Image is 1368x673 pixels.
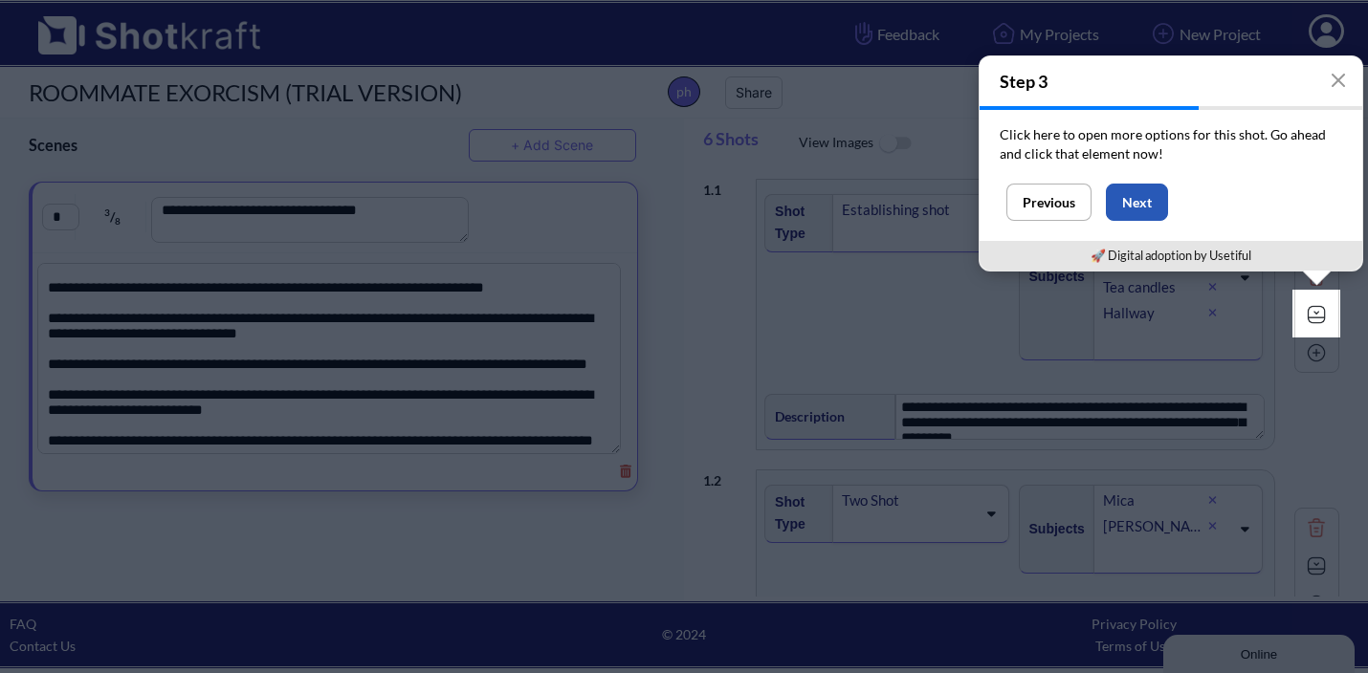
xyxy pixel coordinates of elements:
a: 🚀 Digital adoption by Usetiful [1091,248,1251,263]
h4: Step 3 [980,56,1362,106]
div: 1.1Shot TypeEstablishing shotSubjectsOpen spaceCouchThrow blanketTea candlesHallwayDescription***... [703,169,1339,460]
button: Previous [1006,184,1092,221]
div: Online [14,16,177,31]
img: Expand Icon [1302,300,1331,329]
p: Click here to open more options for this shot. Go ahead and click that element now! [1000,125,1342,163]
button: Next [1106,184,1168,221]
